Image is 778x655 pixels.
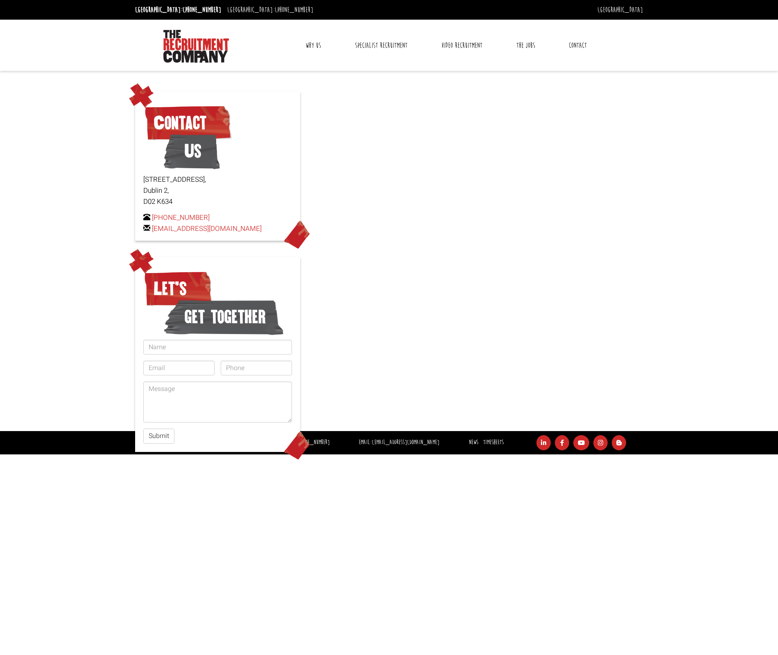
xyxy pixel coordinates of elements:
[275,5,313,14] a: [PHONE_NUMBER]
[164,296,284,337] span: get together
[143,174,292,208] p: [STREET_ADDRESS], Dublin 2, D02 K634
[296,438,330,446] a: [PHONE_NUMBER]
[510,35,541,56] a: The Jobs
[435,35,489,56] a: Video Recruitment
[143,361,215,375] input: Email
[357,437,441,449] li: Email:
[143,340,292,355] input: Name
[563,35,593,56] a: Contact
[152,212,210,223] a: [PHONE_NUMBER]
[163,30,229,63] img: The Recruitment Company
[183,5,221,14] a: [PHONE_NUMBER]
[225,3,315,16] li: [GEOGRAPHIC_DATA]:
[133,3,223,16] li: [GEOGRAPHIC_DATA]:
[143,429,174,444] button: Submit
[349,35,414,56] a: Specialist Recruitment
[372,438,439,446] a: [EMAIL_ADDRESS][DOMAIN_NAME]
[164,131,220,172] span: Us
[152,224,262,234] a: [EMAIL_ADDRESS][DOMAIN_NAME]
[221,361,292,375] input: Phone
[597,5,643,14] a: [GEOGRAPHIC_DATA]
[143,268,213,309] span: Let’s
[143,102,232,143] span: Contact
[483,438,504,446] a: Timesheets
[299,35,327,56] a: Why Us
[469,438,478,446] a: News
